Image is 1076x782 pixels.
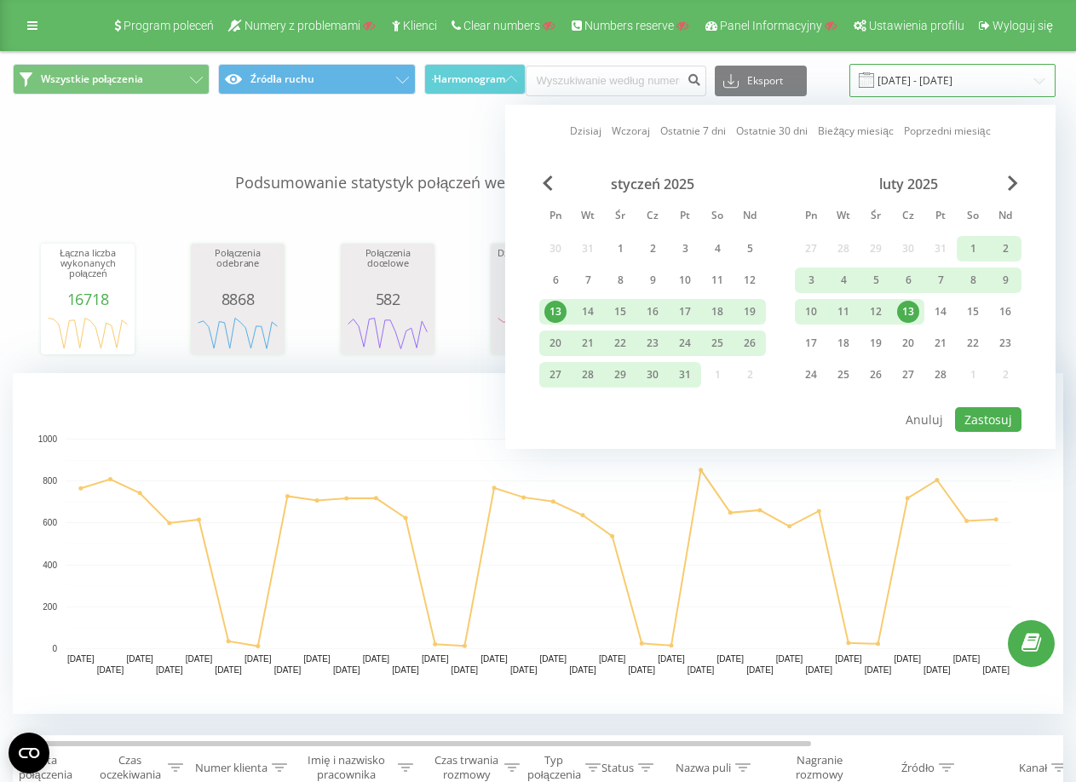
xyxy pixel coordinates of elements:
div: pt 28 lut 2025 [924,362,957,388]
text: [DATE] [599,654,626,664]
abbr: sobota [705,204,730,230]
div: czw 2 sty 2025 [636,236,669,262]
div: 9 [642,269,664,291]
div: 21 [929,332,952,354]
div: 30 [642,364,664,386]
div: 23 [994,332,1016,354]
div: 15 [609,301,631,323]
div: sob 25 sty 2025 [701,331,734,356]
div: 16 [994,301,1016,323]
text: [DATE] [835,654,862,664]
div: 16718 [45,290,130,308]
div: śr 5 lut 2025 [860,267,892,293]
div: Źródło [901,761,935,775]
text: [DATE] [776,654,803,664]
div: sob 15 lut 2025 [957,299,989,325]
a: Poprzedni miesiąc [904,123,991,139]
div: wt 25 lut 2025 [827,362,860,388]
div: 18 [832,332,854,354]
div: A chart. [13,373,1063,714]
p: Podsumowanie statystyk połączeń według określonych filtrów dla wybranego okresu [13,138,1063,194]
a: Wczoraj [612,123,650,139]
text: 400 [43,561,57,570]
div: 27 [897,364,919,386]
div: Łączna liczba wykonanych połączeń [45,248,130,290]
div: 24 [674,332,696,354]
div: 6 [544,269,567,291]
abbr: wtorek [575,204,601,230]
text: 0 [52,644,57,653]
div: 13 [544,301,567,323]
div: 22 [609,332,631,354]
div: wt 21 sty 2025 [572,331,604,356]
div: 15 [962,301,984,323]
div: czw 30 sty 2025 [636,362,669,388]
text: 1000 [38,434,58,444]
button: Anuluj [896,407,952,432]
div: pt 3 sty 2025 [669,236,701,262]
div: 7 [929,269,952,291]
div: pt 21 lut 2025 [924,331,957,356]
div: Dzwoniono po raz pierwszy [495,248,580,290]
div: pon 27 sty 2025 [539,362,572,388]
abbr: niedziela [993,204,1018,230]
div: Czas oczekiwania [96,753,164,782]
div: 17 [674,301,696,323]
text: [DATE] [186,654,213,664]
div: Typ połączenia [527,753,581,782]
div: ndz 23 lut 2025 [989,331,1021,356]
div: styczeń 2025 [539,175,766,193]
div: pt 17 sty 2025 [669,299,701,325]
div: wt 7 sty 2025 [572,267,604,293]
div: 14 [577,301,599,323]
div: 582 [345,290,430,308]
abbr: czwartek [895,204,921,230]
div: sob 1 lut 2025 [957,236,989,262]
svg: A chart. [495,308,580,359]
text: [DATE] [97,665,124,675]
div: 9 [994,269,1016,291]
text: [DATE] [67,654,95,664]
div: czw 20 lut 2025 [892,331,924,356]
div: pt 14 lut 2025 [924,299,957,325]
div: 16 [642,301,664,323]
abbr: środa [607,204,633,230]
div: 1 [609,238,631,260]
button: Harmonogram [424,64,526,95]
div: 4 [832,269,854,291]
text: [DATE] [688,665,715,675]
div: pon 17 lut 2025 [795,331,827,356]
div: 8 [962,269,984,291]
text: [DATE] [452,665,479,675]
div: Połączenia odebrane [195,248,280,290]
div: 12 [739,269,761,291]
text: [DATE] [629,665,656,675]
div: 28 [929,364,952,386]
div: 20 [897,332,919,354]
div: 6 [897,269,919,291]
div: czw 23 sty 2025 [636,331,669,356]
div: 2 [642,238,664,260]
div: 8868 [195,290,280,308]
span: Panel Informacyjny [720,19,822,32]
text: [DATE] [717,654,745,664]
abbr: czwartek [640,204,665,230]
text: [DATE] [510,665,538,675]
div: 25 [832,364,854,386]
text: [DATE] [215,665,242,675]
div: 3 [674,238,696,260]
div: 26 [865,364,887,386]
button: Open CMP widget [9,733,49,773]
div: sob 11 sty 2025 [701,267,734,293]
span: Clear numbers [463,19,540,32]
div: śr 19 lut 2025 [860,331,892,356]
span: Klienci [403,19,437,32]
abbr: poniedziałek [798,204,824,230]
text: [DATE] [392,665,419,675]
text: [DATE] [982,665,1010,675]
abbr: poniedziałek [543,204,568,230]
div: 22 [962,332,984,354]
div: 1 [962,238,984,260]
a: Dzisiaj [570,123,601,139]
div: czw 6 lut 2025 [892,267,924,293]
